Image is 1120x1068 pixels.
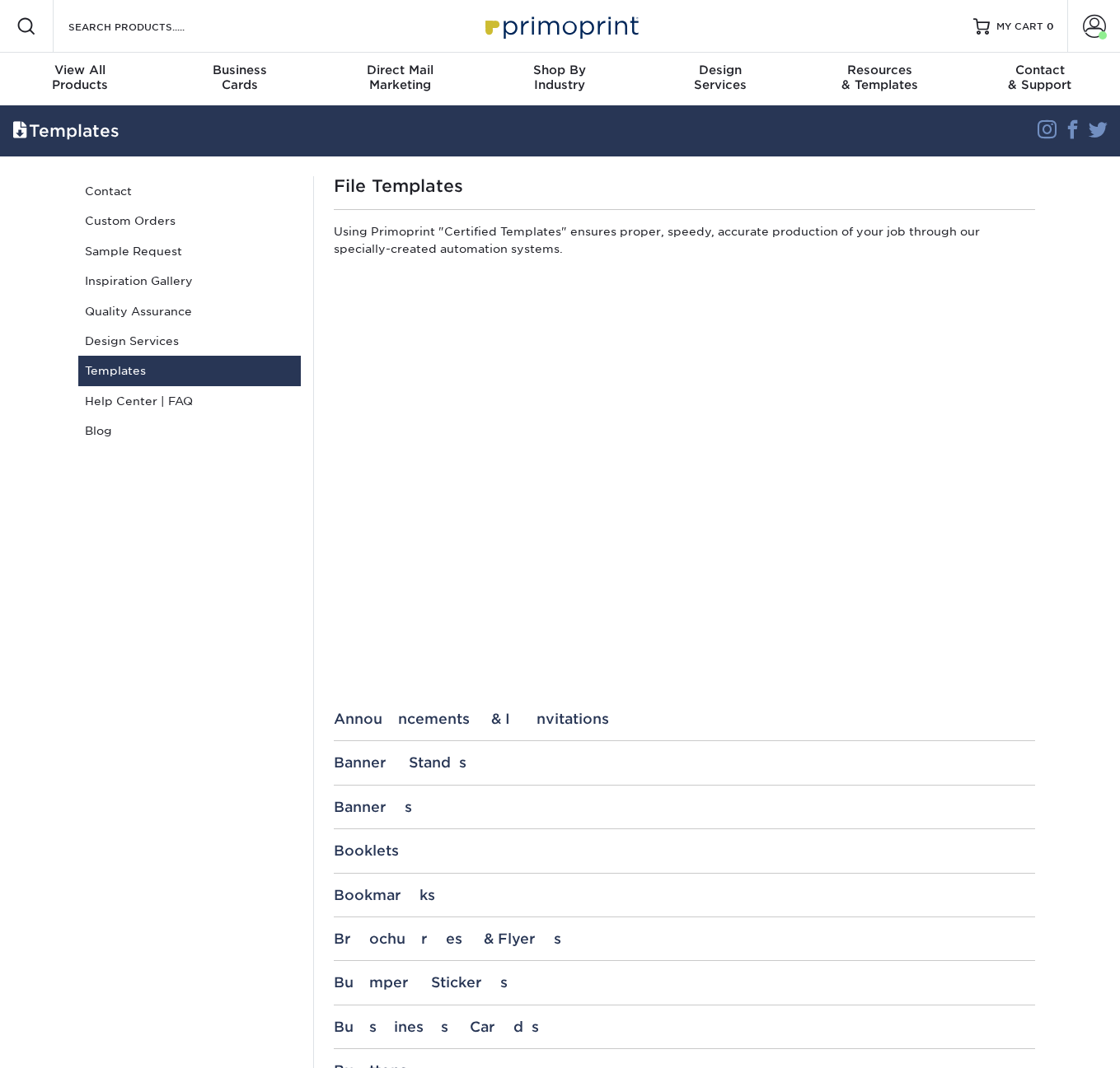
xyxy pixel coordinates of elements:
span: 0 [1047,21,1054,32]
a: Inspiration Gallery [78,266,301,296]
div: Bookmarks [334,887,1035,903]
span: Business [160,63,320,77]
div: Cards [160,63,320,92]
span: Shop By [480,63,640,77]
div: Industry [480,63,640,92]
div: Booklets [334,842,1035,859]
span: Direct Mail [320,63,480,77]
a: Custom Orders [78,206,301,236]
span: Contact [960,63,1120,77]
span: Design [640,63,800,77]
div: Bumper Stickers [334,974,1035,991]
a: Sample Request [78,236,301,266]
a: Resources& Templates [800,53,960,105]
a: Contact& Support [960,53,1120,105]
a: Templates [78,356,301,385]
a: BusinessCards [160,53,320,105]
div: Services [640,63,800,92]
h1: File Templates [334,176,1035,196]
div: Business Cards [334,1019,1035,1035]
div: Banner Stands [334,754,1035,771]
div: Banners [334,799,1035,815]
a: Help Center | FAQ [78,386,301,416]
div: & Support [960,63,1120,92]
img: Primoprint [478,8,643,44]
span: MY CART [996,20,1043,34]
a: Quality Assurance [78,296,301,326]
a: Direct MailMarketing [320,53,480,105]
a: Contact [78,176,301,206]
a: Blog [78,416,301,445]
div: & Templates [800,63,960,92]
a: DesignServices [640,53,800,105]
p: Using Primoprint "Certified Templates" ensures proper, speedy, accurate production of your job th... [334,223,1035,264]
div: Announcements & Invitations [334,711,1035,727]
span: Resources [800,63,960,77]
div: Marketing [320,63,480,92]
div: Brochures & Flyers [334,930,1035,947]
a: Design Services [78,326,301,356]
a: Shop ByIndustry [480,53,640,105]
input: SEARCH PRODUCTS..... [67,16,227,36]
